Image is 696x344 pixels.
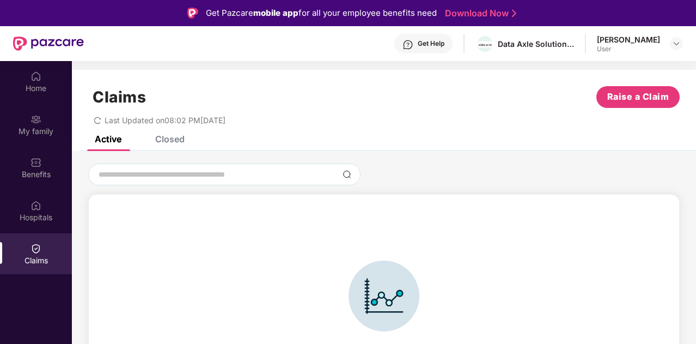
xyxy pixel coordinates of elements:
img: svg+xml;base64,PHN2ZyBpZD0iSGVscC0zMngzMiIgeG1sbnM9Imh0dHA6Ly93d3cudzMub3JnLzIwMDAvc3ZnIiB3aWR0aD... [402,39,413,50]
img: svg+xml;base64,PHN2ZyBpZD0iRHJvcGRvd24tMzJ4MzIiIHhtbG5zPSJodHRwOi8vd3d3LnczLm9yZy8yMDAwL3N2ZyIgd2... [672,39,681,48]
strong: mobile app [253,8,298,18]
img: svg+xml;base64,PHN2ZyBpZD0iQmVuZWZpdHMiIHhtbG5zPSJodHRwOi8vd3d3LnczLm9yZy8yMDAwL3N2ZyIgd2lkdGg9Ij... [30,157,41,168]
div: Get Pazcare for all your employee benefits need [206,7,437,20]
button: Raise a Claim [596,86,680,108]
div: Closed [155,134,185,144]
img: svg+xml;base64,PHN2ZyBpZD0iU2VhcmNoLTMyeDMyIiB4bWxucz0iaHR0cDovL3d3dy53My5vcmcvMjAwMC9zdmciIHdpZH... [343,170,351,179]
span: Raise a Claim [607,90,669,104]
h1: Claims [93,88,146,106]
div: Data Axle Solutions Private Limited [498,39,574,49]
span: redo [94,116,101,125]
div: [PERSON_NAME] [597,34,660,45]
img: New Pazcare Logo [13,37,84,51]
img: svg+xml;base64,PHN2ZyB3aWR0aD0iMjAiIGhlaWdodD0iMjAiIHZpZXdCb3g9IjAgMCAyMCAyMCIgZmlsbD0ibm9uZSIgeG... [30,114,41,125]
img: WhatsApp%20Image%202022-10-27%20at%2012.58.27.jpeg [477,41,493,47]
img: svg+xml;base64,PHN2ZyBpZD0iQ2xhaW0iIHhtbG5zPSJodHRwOi8vd3d3LnczLm9yZy8yMDAwL3N2ZyIgd2lkdGg9IjIwIi... [30,243,41,254]
div: Get Help [418,39,444,48]
img: svg+xml;base64,PHN2ZyBpZD0iSG9zcGl0YWxzIiB4bWxucz0iaHR0cDovL3d3dy53My5vcmcvMjAwMC9zdmciIHdpZHRoPS... [30,200,41,211]
div: User [597,45,660,53]
span: Last Updated on 08:02 PM[DATE] [105,116,225,125]
div: Active [95,134,121,144]
img: svg+xml;base64,PHN2ZyBpZD0iSG9tZSIgeG1sbnM9Imh0dHA6Ly93d3cudzMub3JnLzIwMDAvc3ZnIiB3aWR0aD0iMjAiIG... [30,71,41,82]
img: Logo [187,8,198,19]
img: Stroke [512,8,516,19]
img: svg+xml;base64,PHN2ZyBpZD0iSWNvbl9DbGFpbSIgZGF0YS1uYW1lPSJJY29uIENsYWltIiB4bWxucz0iaHR0cDovL3d3dy... [349,261,419,331]
a: Download Now [445,8,513,19]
